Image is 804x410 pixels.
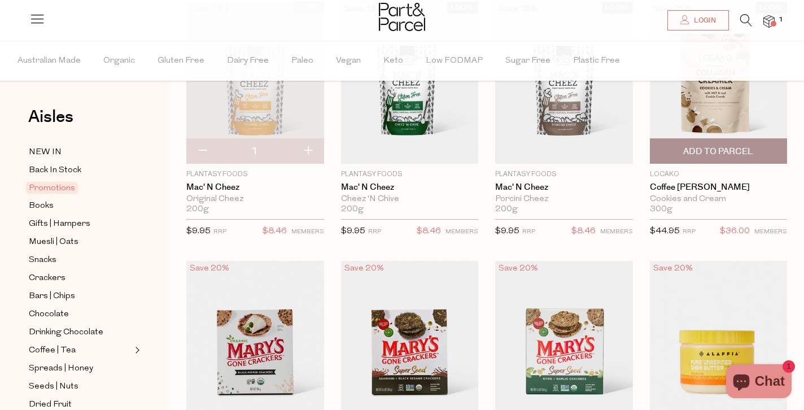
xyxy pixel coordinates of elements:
a: Chocolate [29,307,132,321]
span: $44.95 [650,227,680,235]
small: RRP [522,229,535,235]
span: $9.95 [186,227,211,235]
p: Plantasy Foods [186,169,324,180]
span: Promotions [26,182,78,194]
p: Locako [650,169,788,180]
small: MEMBERS [445,229,478,235]
a: Login [667,10,729,30]
a: Drinking Chocolate [29,325,132,339]
span: $9.95 [495,227,519,235]
small: MEMBERS [291,229,324,235]
span: Back In Stock [29,164,81,177]
img: Mac' N Cheez [341,2,479,164]
span: Crackers [29,272,65,285]
span: $36.00 [720,224,750,239]
p: Plantasy Foods [495,169,633,180]
span: 1 [776,15,786,25]
div: Cookies and Cream [650,194,788,204]
small: RRP [683,229,696,235]
img: Coffee Creamer [650,2,788,164]
span: Sugar Free [505,41,550,81]
span: Gluten Free [158,41,204,81]
span: Coffee | Tea [29,344,76,357]
span: Low FODMAP [426,41,483,81]
div: Save 20% [495,261,541,276]
a: Mac' N Cheez [341,182,479,193]
span: Login [691,16,716,25]
span: $8.46 [417,224,441,239]
span: Organic [103,41,135,81]
span: Books [29,199,54,213]
span: $8.46 [263,224,287,239]
small: MEMBERS [600,229,633,235]
img: Part&Parcel [379,3,425,31]
small: MEMBERS [754,229,787,235]
inbox-online-store-chat: Shopify online store chat [723,364,795,401]
span: 200g [341,204,364,215]
a: Bars | Chips [29,289,132,303]
span: 300g [650,204,672,215]
span: Plastic Free [573,41,620,81]
p: Plantasy Foods [341,169,479,180]
a: NEW IN [29,145,132,159]
div: Save 20% [341,261,387,276]
img: Mac' N Cheez [186,2,324,164]
span: 200g [495,204,518,215]
span: Vegan [336,41,361,81]
span: Dairy Free [227,41,269,81]
a: Mac' N Cheez [495,182,633,193]
span: Gifts | Hampers [29,217,90,231]
div: Porcini Cheez [495,194,633,204]
span: Bars | Chips [29,290,75,303]
a: Muesli | Oats [29,235,132,249]
a: Crackers [29,271,132,285]
div: Save 20% [650,261,696,276]
span: Seeds | Nuts [29,380,78,394]
span: Add To Parcel [683,146,753,158]
a: Books [29,199,132,213]
span: Aisles [28,104,73,129]
div: Original Cheez [186,194,324,204]
span: Australian Made [18,41,81,81]
a: Mac' N Cheez [186,182,324,193]
span: $8.46 [571,224,596,239]
span: NEW IN [29,146,62,159]
span: Drinking Chocolate [29,326,103,339]
span: Chocolate [29,308,69,321]
span: Muesli | Oats [29,235,78,249]
span: 200g [186,204,209,215]
span: Keto [383,41,403,81]
small: RRP [368,229,381,235]
span: Spreads | Honey [29,362,93,376]
span: $9.95 [341,227,365,235]
a: Seeds | Nuts [29,380,132,394]
div: Save 20% [186,261,233,276]
a: Gifts | Hampers [29,217,132,231]
small: RRP [213,229,226,235]
a: Snacks [29,253,132,267]
span: Paleo [291,41,313,81]
a: 1 [763,15,775,27]
a: Spreads | Honey [29,361,132,376]
a: Back In Stock [29,163,132,177]
a: Promotions [29,181,132,195]
button: Add To Parcel [650,138,788,164]
img: Mac' N Cheez [495,2,633,164]
a: Aisles [28,108,73,137]
button: Expand/Collapse Coffee | Tea [132,343,140,357]
div: Cheez 'N Chive [341,194,479,204]
a: Coffee | Tea [29,343,132,357]
span: Snacks [29,254,56,267]
a: Coffee [PERSON_NAME] [650,182,788,193]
